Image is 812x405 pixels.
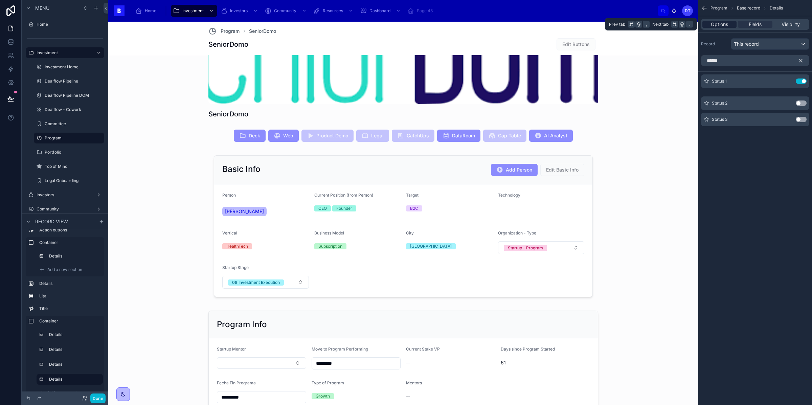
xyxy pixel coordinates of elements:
a: SeniorDomo [249,28,276,35]
span: This record [734,41,759,47]
div: scrollable content [130,3,658,18]
a: Investors [219,5,261,17]
label: Dealflow - Cowork [45,107,103,112]
label: Container [39,318,101,324]
label: Legal Onboarding [45,178,103,183]
h1: SeniorDomo [208,40,248,49]
label: Container [39,240,101,245]
span: Base record [737,5,760,11]
label: Portfolio [45,150,103,155]
label: Program [45,135,100,141]
label: Details [49,253,100,259]
span: Prev tab [609,22,625,27]
span: . [687,22,692,27]
label: Investment Home [45,64,103,70]
label: Details [49,332,100,337]
a: Resources [311,5,357,17]
label: Top of Mind [45,164,103,169]
span: Add a new section [47,267,82,272]
label: Details [49,347,100,352]
span: Record view [35,218,68,225]
span: Details [770,5,783,11]
span: Visibility [782,21,800,28]
a: Program [34,133,104,143]
label: Committee [45,121,103,127]
a: Investors [26,189,104,200]
span: Program [221,28,240,35]
a: Portfolio [34,147,104,158]
span: Status 3 [712,117,727,122]
label: Community [37,206,93,212]
label: Dealflow Pipeline [45,78,103,84]
span: Community [274,8,296,14]
span: , [644,22,649,27]
span: Program [710,5,727,11]
span: Fields [749,21,762,28]
a: Community [263,5,310,17]
button: This record [731,38,809,50]
span: Status 2 [712,100,727,106]
label: Investment [37,50,91,55]
a: Committee [34,118,104,129]
label: Title [39,306,101,311]
a: Dealflow Pipeline [34,76,104,87]
a: Legal Onboarding [34,175,104,186]
label: Record [701,41,728,47]
div: scrollable content [22,229,108,391]
a: Dealflow Pipeline DOM [34,90,104,101]
span: Add a new section [47,390,82,396]
a: Investment [171,5,217,17]
span: Status 1 [712,78,727,84]
span: Page 43 [417,8,433,14]
span: Options [711,21,728,28]
a: Community [26,204,104,215]
a: Program [208,27,240,35]
label: Action buttons [39,227,101,233]
span: Investment [182,8,204,14]
span: Investors [230,8,248,14]
span: Next tab [652,22,669,27]
span: DT [685,8,691,14]
a: Investment Home [34,62,104,72]
span: Home [145,8,156,14]
a: Investment [26,47,104,58]
label: Details [49,377,97,382]
img: App logo [114,5,125,16]
label: Details [39,281,101,286]
label: List [39,293,101,299]
button: Done [90,393,106,403]
span: Dashboard [369,8,390,14]
a: Dealflow - Cowork [34,104,104,115]
label: Home [37,22,103,27]
label: Investors [37,192,93,198]
span: Resources [323,8,343,14]
a: Dashboard [358,5,404,17]
label: Details [49,362,100,367]
a: Top of Mind [34,161,104,172]
label: Dealflow Pipeline DOM [45,93,103,98]
a: Page 43 [405,5,437,17]
span: Menu [35,5,49,12]
a: Home [26,19,104,30]
a: Home [133,5,161,17]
